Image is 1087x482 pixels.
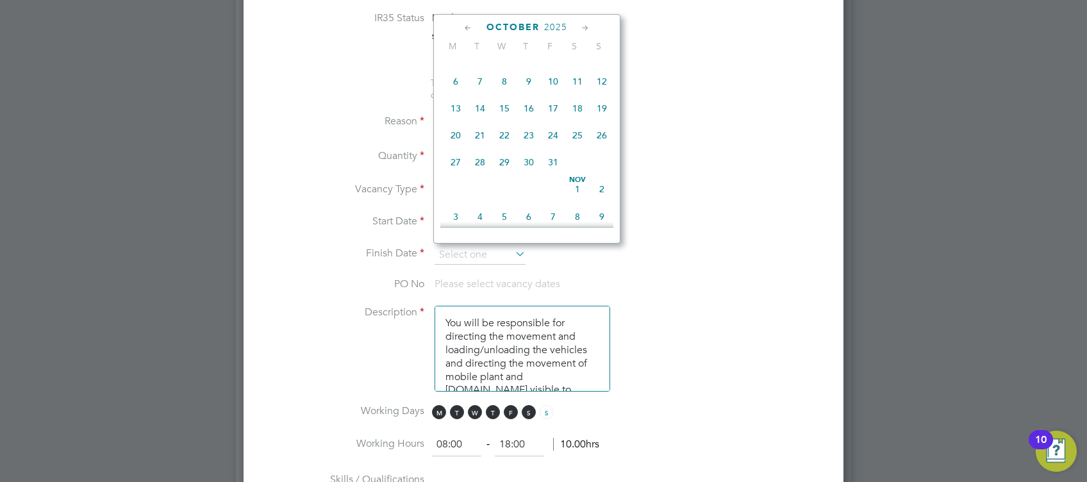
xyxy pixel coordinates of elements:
span: 10.00hrs [553,438,599,451]
span: 8 [565,204,590,229]
span: 28 [468,150,492,174]
span: 26 [590,123,614,147]
span: 3 [444,204,468,229]
span: 9 [517,69,541,94]
span: 7 [541,204,565,229]
span: ‐ [484,438,492,451]
span: S [586,40,611,52]
span: T [450,405,464,419]
span: 6 [517,204,541,229]
input: 17:00 [495,433,544,456]
div: 10 [1035,440,1047,456]
button: Open Resource Center, 10 new notifications [1036,431,1077,472]
span: 15 [492,96,517,120]
span: T [465,40,489,52]
span: 12 [590,69,614,94]
span: 27 [444,150,468,174]
span: S [540,405,554,419]
span: T [486,405,500,419]
span: 17 [541,96,565,120]
label: Working Hours [264,437,424,451]
input: Select one [435,245,526,265]
span: 16 [517,96,541,120]
span: Inside IR35 [432,12,483,24]
span: 6 [444,69,468,94]
span: 20 [444,123,468,147]
label: Reason [264,115,424,128]
span: 14 [468,96,492,120]
span: 19 [590,96,614,120]
span: 2025 [544,22,567,33]
label: Description [264,306,424,319]
span: S [522,405,536,419]
label: IR35 Status [264,12,424,25]
span: 4 [468,204,492,229]
span: W [489,40,513,52]
span: 30 [517,150,541,174]
label: Vacancy Type [264,183,424,196]
span: October [486,22,540,33]
span: 21 [468,123,492,147]
strong: Status Determination Statement [432,32,549,41]
span: 22 [492,123,517,147]
span: 23 [517,123,541,147]
span: M [440,40,465,52]
span: 2 [590,177,614,201]
span: 31 [541,150,565,174]
span: 8 [492,69,517,94]
span: F [504,405,518,419]
label: Finish Date [264,247,424,260]
input: 08:00 [432,433,481,456]
span: F [538,40,562,52]
span: 7 [468,69,492,94]
span: W [468,405,482,419]
span: M [432,405,446,419]
span: 11 [565,69,590,94]
span: 24 [541,123,565,147]
span: T [513,40,538,52]
label: Working Days [264,404,424,418]
span: S [562,40,586,52]
span: 29 [492,150,517,174]
span: 5 [492,204,517,229]
span: 25 [565,123,590,147]
span: 9 [590,204,614,229]
span: Nov [565,177,590,183]
label: PO No [264,278,424,291]
label: Quantity [264,149,424,163]
span: Please select vacancy dates [435,278,560,290]
span: 10 [541,69,565,94]
span: 13 [444,96,468,120]
span: 1 [565,177,590,201]
span: 18 [565,96,590,120]
label: Start Date [264,215,424,228]
span: The status determination for this position can be updated after creating the vacancy [431,77,604,100]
